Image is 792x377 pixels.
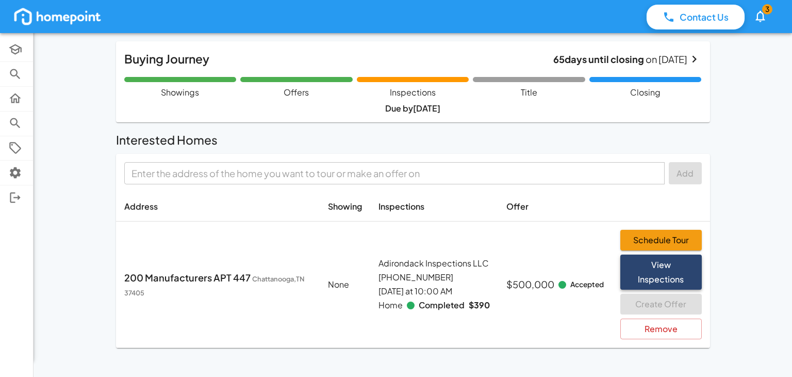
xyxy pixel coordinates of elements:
p: [PHONE_NUMBER] [378,272,490,284]
p: None [328,279,362,291]
span: You have already created an offer for this home. [620,294,702,315]
div: Title work hasn't begun yet. This typically occurs after the inspection period. [473,77,585,99]
p: Offers [284,86,309,99]
div: You need to schedule a home inspection. You typically have 7-10 days to complete this. [357,77,469,115]
p: Contact Us [680,10,729,24]
div: You have an accepted offer and showings are complete. [124,77,237,99]
button: View Inspections [620,255,702,290]
button: Remove [620,319,702,339]
p: Home [378,300,403,311]
p: Showings [161,86,199,99]
p: on [DATE] [553,52,687,66]
h6: Buying Journey [124,50,209,69]
p: Closing [630,86,661,99]
p: Showing [328,201,362,213]
p: Inspections [390,86,436,99]
span: Accepted [570,279,604,291]
b: 65 days until closing [553,53,644,65]
p: 200 Manufacturers APT 447 [124,271,311,299]
h6: Interested Homes [116,131,218,150]
button: 3 [749,3,771,29]
button: Schedule Tour [620,230,702,250]
div: Closing is scheduled. Prepare for the final walkthrough and document signing. [589,77,702,99]
p: Completed [419,300,465,311]
div: Your offer has been accepted! We'll now proceed with your due diligence steps. [240,77,353,99]
p: Adirondack Inspections LLC [378,258,490,270]
p: $500,000 [506,277,554,291]
p: [DATE] at 10:00 AM [378,286,490,297]
p: Offer [506,201,604,213]
b: $ 390 [469,300,490,310]
p: Inspections [378,201,490,213]
img: homepoint_logo_white.png [12,6,103,27]
p: Due by [DATE] [385,103,440,115]
p: Title [521,86,537,99]
span: 3 [762,4,772,14]
input: Enter the address of the home you want to tour or make an offer on [127,165,660,181]
p: Address [124,201,311,213]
